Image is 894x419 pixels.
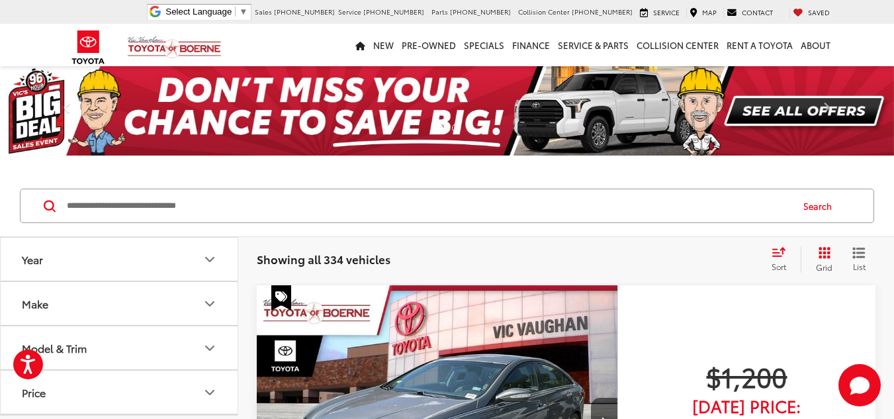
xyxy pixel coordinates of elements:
[641,359,852,393] span: $1,200
[838,364,881,406] button: Toggle Chat Window
[765,246,801,273] button: Select sort value
[633,24,723,66] a: Collision Center
[1,238,239,281] button: YearYear
[508,24,554,66] a: Finance
[842,246,875,273] button: List View
[274,7,335,17] span: [PHONE_NUMBER]
[22,386,46,398] div: Price
[801,246,842,273] button: Grid View
[127,36,222,59] img: Vic Vaughan Toyota of Boerne
[1,371,239,414] button: PricePrice
[165,7,232,17] span: Select Language
[1,326,239,369] button: Model & TrimModel & Trim
[257,251,390,267] span: Showing all 334 vehicles
[202,385,218,400] div: Price
[235,7,236,17] span: ​
[554,24,633,66] a: Service & Parts: Opens in a new tab
[808,7,830,17] span: Saved
[702,7,717,17] span: Map
[398,24,460,66] a: Pre-Owned
[816,261,832,273] span: Grid
[271,285,291,310] span: Special
[789,7,833,18] a: My Saved Vehicles
[22,342,87,354] div: Model & Trim
[1,282,239,325] button: MakeMake
[653,7,680,17] span: Service
[723,7,776,18] a: Contact
[641,399,852,412] span: [DATE] Price:
[239,7,247,17] span: ▼
[22,253,43,265] div: Year
[202,252,218,267] div: Year
[518,7,570,17] span: Collision Center
[22,297,48,310] div: Make
[742,7,773,17] span: Contact
[255,7,272,17] span: Sales
[202,340,218,356] div: Model & Trim
[686,7,720,18] a: Map
[338,7,361,17] span: Service
[450,7,511,17] span: [PHONE_NUMBER]
[431,7,448,17] span: Parts
[572,7,633,17] span: [PHONE_NUMBER]
[66,190,791,222] input: Search by Make, Model, or Keyword
[723,24,797,66] a: Rent a Toyota
[351,24,369,66] a: Home
[838,364,881,406] svg: Start Chat
[363,7,424,17] span: [PHONE_NUMBER]
[791,189,851,222] button: Search
[852,261,866,272] span: List
[797,24,834,66] a: About
[165,7,247,17] a: Select Language​
[369,24,398,66] a: New
[64,26,113,69] img: Toyota
[202,296,218,312] div: Make
[460,24,508,66] a: Specials
[772,261,786,272] span: Sort
[637,7,683,18] a: Service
